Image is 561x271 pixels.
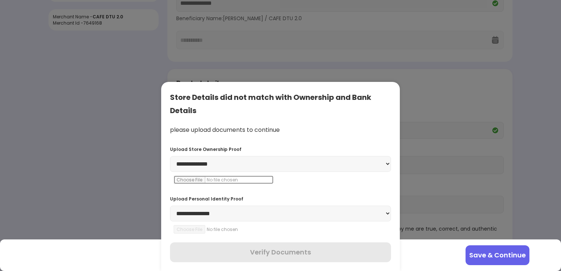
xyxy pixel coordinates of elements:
[170,196,391,202] div: Upload Personal Identity Proof
[170,91,391,117] div: Store Details did not match with Ownership and Bank Details
[466,245,529,265] button: Save & Continue
[170,126,391,134] div: please upload documents to continue
[170,146,391,152] div: Upload Store Ownership Proof
[170,242,391,262] button: Verify Documents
